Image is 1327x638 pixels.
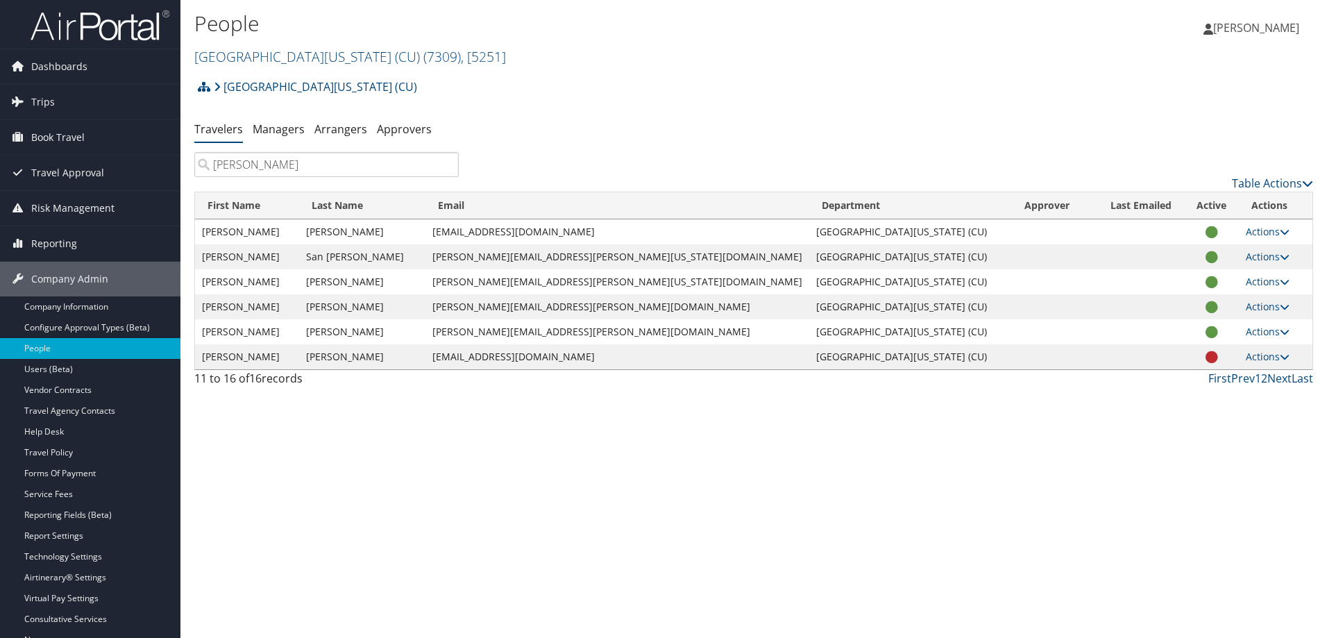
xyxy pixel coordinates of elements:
[195,269,299,294] td: [PERSON_NAME]
[194,121,243,137] a: Travelers
[425,269,809,294] td: [PERSON_NAME][EMAIL_ADDRESS][PERSON_NAME][US_STATE][DOMAIN_NAME]
[425,244,809,269] td: [PERSON_NAME][EMAIL_ADDRESS][PERSON_NAME][US_STATE][DOMAIN_NAME]
[809,192,1013,219] th: Department: activate to sort column ascending
[1246,300,1290,313] a: Actions
[425,319,809,344] td: [PERSON_NAME][EMAIL_ADDRESS][PERSON_NAME][DOMAIN_NAME]
[1292,371,1313,386] a: Last
[1246,225,1290,238] a: Actions
[31,191,115,226] span: Risk Management
[299,192,425,219] th: Last Name: activate to sort column descending
[194,152,459,177] input: Search
[31,262,108,296] span: Company Admin
[195,219,299,244] td: [PERSON_NAME]
[1246,250,1290,263] a: Actions
[1208,371,1231,386] a: First
[314,121,367,137] a: Arrangers
[299,319,425,344] td: [PERSON_NAME]
[1184,192,1239,219] th: Active: activate to sort column ascending
[195,294,299,319] td: [PERSON_NAME]
[299,244,425,269] td: San [PERSON_NAME]
[249,371,262,386] span: 16
[809,244,1013,269] td: [GEOGRAPHIC_DATA][US_STATE] (CU)
[195,319,299,344] td: [PERSON_NAME]
[299,294,425,319] td: [PERSON_NAME]
[809,319,1013,344] td: [GEOGRAPHIC_DATA][US_STATE] (CU)
[31,49,87,84] span: Dashboards
[425,192,809,219] th: Email: activate to sort column ascending
[299,344,425,369] td: [PERSON_NAME]
[377,121,432,137] a: Approvers
[1213,20,1299,35] span: [PERSON_NAME]
[195,192,299,219] th: First Name: activate to sort column ascending
[194,9,940,38] h1: People
[1261,371,1267,386] a: 2
[214,73,417,101] a: [GEOGRAPHIC_DATA][US_STATE] (CU)
[423,47,461,66] span: ( 7309 )
[1231,371,1255,386] a: Prev
[809,269,1013,294] td: [GEOGRAPHIC_DATA][US_STATE] (CU)
[425,219,809,244] td: [EMAIL_ADDRESS][DOMAIN_NAME]
[31,9,169,42] img: airportal-logo.png
[31,85,55,119] span: Trips
[461,47,506,66] span: , [ 5251 ]
[299,219,425,244] td: [PERSON_NAME]
[31,226,77,261] span: Reporting
[1203,7,1313,49] a: [PERSON_NAME]
[253,121,305,137] a: Managers
[1246,325,1290,338] a: Actions
[425,294,809,319] td: [PERSON_NAME][EMAIL_ADDRESS][PERSON_NAME][DOMAIN_NAME]
[1012,192,1098,219] th: Approver
[31,156,104,190] span: Travel Approval
[425,344,809,369] td: [EMAIL_ADDRESS][DOMAIN_NAME]
[809,219,1013,244] td: [GEOGRAPHIC_DATA][US_STATE] (CU)
[194,370,459,394] div: 11 to 16 of records
[195,244,299,269] td: [PERSON_NAME]
[809,344,1013,369] td: [GEOGRAPHIC_DATA][US_STATE] (CU)
[194,47,506,66] a: [GEOGRAPHIC_DATA][US_STATE] (CU)
[31,120,85,155] span: Book Travel
[299,269,425,294] td: [PERSON_NAME]
[1246,350,1290,363] a: Actions
[1246,275,1290,288] a: Actions
[1098,192,1184,219] th: Last Emailed: activate to sort column ascending
[1255,371,1261,386] a: 1
[809,294,1013,319] td: [GEOGRAPHIC_DATA][US_STATE] (CU)
[1239,192,1312,219] th: Actions
[195,344,299,369] td: [PERSON_NAME]
[1267,371,1292,386] a: Next
[1232,176,1313,191] a: Table Actions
